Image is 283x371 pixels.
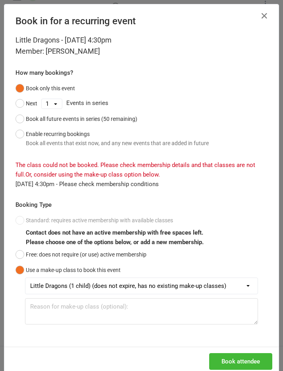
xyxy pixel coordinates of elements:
[209,353,272,370] button: Book attendee
[26,139,209,148] div: Book all events that exist now, and any new events that are added in future
[26,239,204,246] b: Please choose one of the options below, or add a new membership.
[15,96,268,111] div: Events in series
[15,262,121,278] button: Use a make-up class to book this event
[15,35,268,57] div: Little Dragons - [DATE] 4:30pm Member: [PERSON_NAME]
[15,179,268,189] div: [DATE] 4:30pm - Please check membership conditions
[15,126,209,151] button: Enable recurring bookingsBook all events that exist now, and any new events that are added in future
[15,68,73,78] label: How many bookings?
[15,96,37,111] button: Next
[15,81,75,96] button: Book only this event
[15,161,255,178] span: The class could not be booked. Please check membership details and that classes are not full.
[15,247,146,262] button: Free: does not require (or use) active membership
[25,171,160,178] span: Or, consider using the make-up class option below.
[15,111,137,126] button: Book all future events in series (50 remaining)
[15,16,268,27] h4: Book in for a recurring event
[258,10,271,22] button: Close
[26,229,203,236] b: Contact does not have an active membership with free spaces left.
[15,200,52,210] label: Booking Type
[26,115,137,123] div: Book all future events in series (50 remaining)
